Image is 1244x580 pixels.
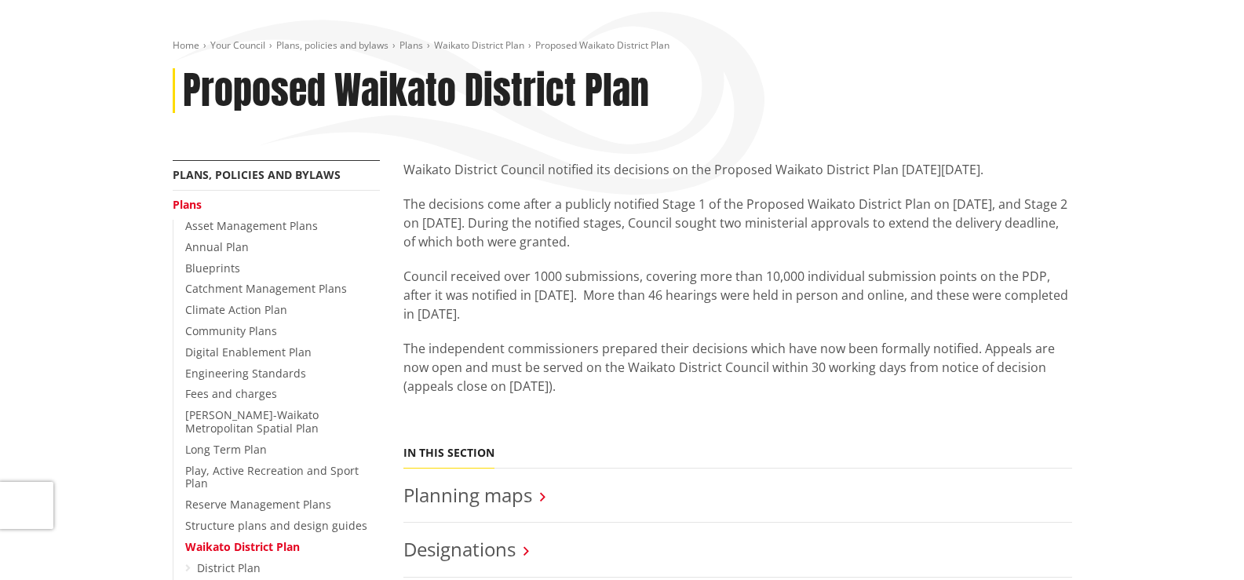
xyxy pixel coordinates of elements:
[403,536,516,562] a: Designations
[183,68,649,114] h1: Proposed Waikato District Plan
[185,302,287,317] a: Climate Action Plan
[185,323,277,338] a: Community Plans
[1172,514,1228,571] iframe: Messenger Launcher
[403,482,532,508] a: Planning maps
[403,267,1072,323] p: Council received over 1000 submissions, covering more than 10,000 individual submission points on...
[185,539,300,554] a: Waikato District Plan
[185,366,306,381] a: Engineering Standards
[185,497,331,512] a: Reserve Management Plans
[403,447,494,460] h5: In this section
[403,160,1072,179] p: Waikato District Council notified its decisions on the Proposed Waikato District Plan [DATE][DATE].
[185,281,347,296] a: Catchment Management Plans
[210,38,265,52] a: Your Council
[403,195,1072,251] p: The decisions come after a publicly notified Stage 1 of the Proposed Waikato District Plan on [DA...
[185,345,312,359] a: Digital Enablement Plan
[185,442,267,457] a: Long Term Plan
[173,38,199,52] a: Home
[434,38,524,52] a: Waikato District Plan
[535,38,669,52] span: Proposed Waikato District Plan
[403,339,1072,396] p: The independent commissioners prepared their decisions which have now been formally notified. App...
[185,218,318,233] a: Asset Management Plans
[276,38,389,52] a: Plans, policies and bylaws
[185,407,319,436] a: [PERSON_NAME]-Waikato Metropolitan Spatial Plan
[173,167,341,182] a: Plans, policies and bylaws
[185,518,367,533] a: Structure plans and design guides
[399,38,423,52] a: Plans
[185,463,359,491] a: Play, Active Recreation and Sport Plan
[185,239,249,254] a: Annual Plan
[185,386,277,401] a: Fees and charges
[173,39,1072,53] nav: breadcrumb
[185,261,240,275] a: Blueprints
[197,560,261,575] a: District Plan
[173,197,202,212] a: Plans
